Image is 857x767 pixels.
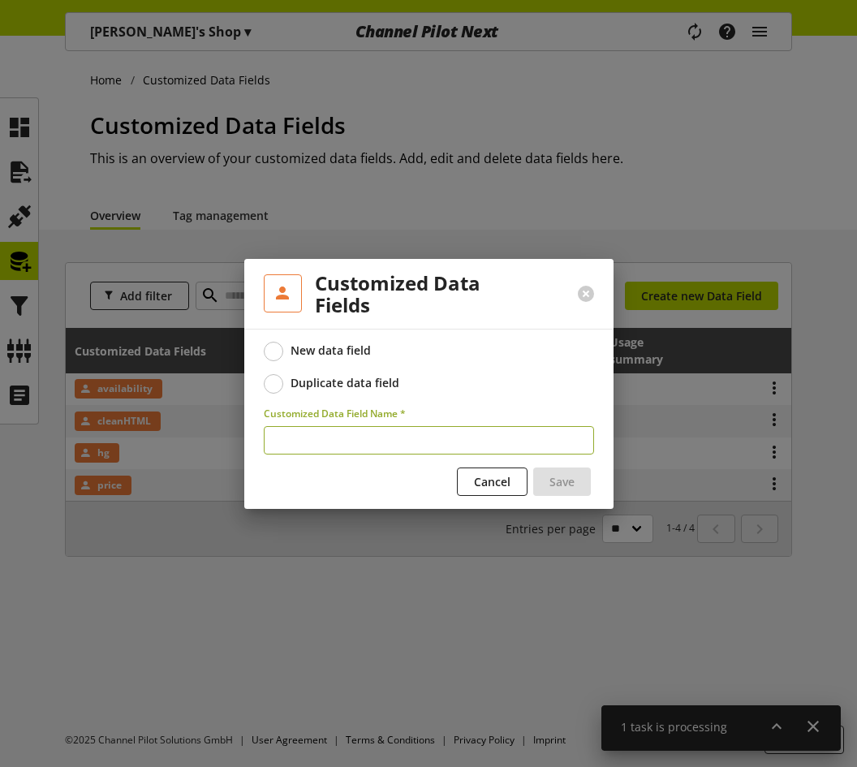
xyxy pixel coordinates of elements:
[291,343,371,358] div: New data field
[264,407,406,420] span: Customized Data Field Name *
[533,468,591,496] button: Save
[291,376,399,390] div: Duplicate data field
[315,272,539,316] h2: Customized Data Fields
[457,468,528,496] button: Cancel
[474,473,510,490] span: Cancel
[549,473,575,490] span: Save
